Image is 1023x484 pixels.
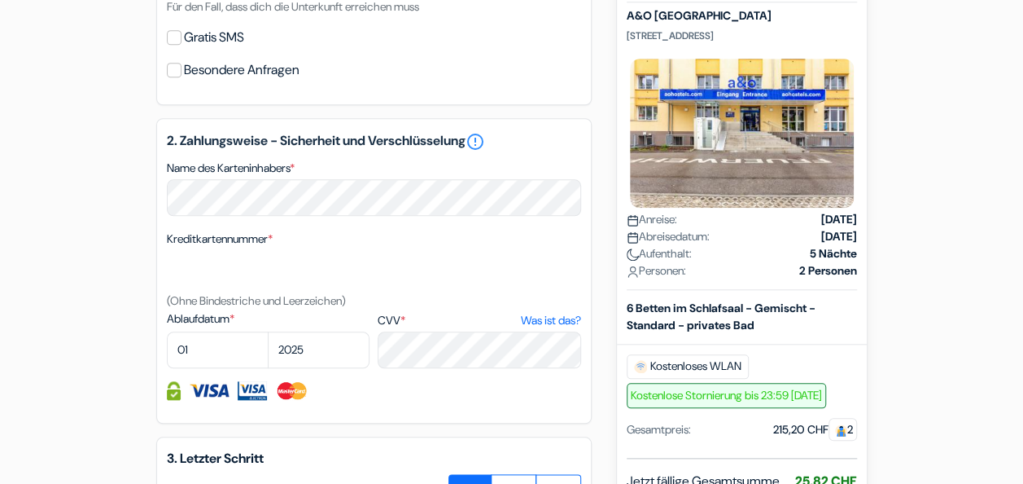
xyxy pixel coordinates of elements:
img: user_icon.svg [627,266,639,278]
img: moon.svg [627,249,639,261]
label: CVV [378,312,580,329]
label: Ablaufdatum [167,310,369,328]
strong: [DATE] [821,211,857,228]
span: Aufenthalt: [627,245,692,262]
span: Kostenlose Stornierung bis 23:59 [DATE] [627,383,826,408]
div: Gesamtpreis: [627,421,691,438]
label: Gratis SMS [184,26,244,49]
p: [STREET_ADDRESS] [627,29,857,42]
span: Abreisedatum: [627,228,710,245]
div: 215,20 CHF [773,421,857,438]
span: 2 [828,418,857,441]
a: error_outline [466,132,485,152]
label: Kreditkartennummer [167,231,273,248]
small: (Ohne Bindestriche und Leerzeichen) [167,293,346,308]
img: calendar.svg [627,231,639,244]
h5: 2. Zahlungsweise - Sicherheit und Verschlüsselung [167,132,581,152]
img: free_wifi.svg [634,360,647,373]
strong: 2 Personen [799,262,857,279]
img: Visa [189,381,230,400]
img: Master Card [275,381,308,400]
strong: 5 Nächte [810,245,857,262]
span: Kostenloses WLAN [627,354,749,379]
span: Personen: [627,262,686,279]
img: Kreditkarteninformationen sind vollständig verschlüsselt und gesichert [167,381,181,400]
h5: 3. Letzter Schritt [167,451,581,466]
a: Was ist das? [520,312,580,329]
b: 6 Betten im Schlafsaal - Gemischt - Standard - privates Bad [627,301,815,332]
h5: A&O [GEOGRAPHIC_DATA] [627,10,857,24]
strong: [DATE] [821,228,857,245]
label: Besondere Anfragen [184,59,299,81]
img: calendar.svg [627,214,639,227]
img: Visa Electron [238,381,267,400]
label: Name des Karteninhabers [167,160,295,177]
span: Anreise: [627,211,677,228]
img: guest.svg [835,425,847,437]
